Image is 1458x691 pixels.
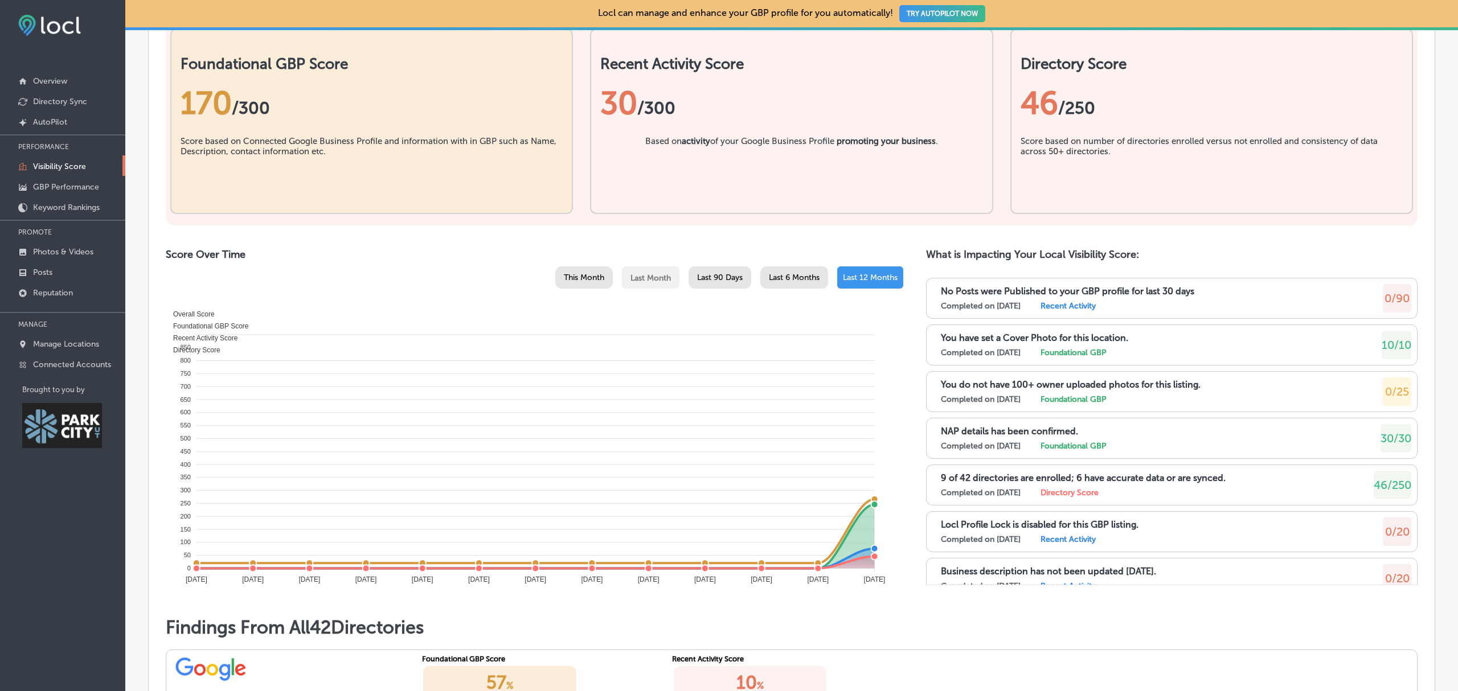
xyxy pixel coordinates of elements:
[165,346,220,354] span: Directory Score
[672,655,898,663] div: Recent Activity Score
[1381,431,1411,445] span: 30/30
[181,409,191,416] tspan: 600
[1385,291,1410,305] span: 0/90
[697,273,743,282] span: Last 90 Days
[181,538,191,545] tspan: 100
[1041,394,1106,404] label: Foundational GBP
[1021,55,1403,73] h2: Directory Score
[1041,488,1099,497] label: Directory Score
[181,500,191,507] tspan: 250
[175,655,247,682] img: google.png
[166,248,903,261] h2: Score Over Time
[33,162,86,171] p: Visibility Score
[682,136,710,146] b: activity
[600,84,982,122] div: 30
[33,360,111,369] p: Connected Accounts
[422,655,648,663] div: Foundational GBP Score
[1021,136,1403,193] div: Score based on number of directories enrolled versus not enrolled and consistency of data across ...
[564,273,604,282] span: This Month
[298,575,320,583] tspan: [DATE]
[1385,525,1410,538] span: 0/20
[165,310,215,318] span: Overall Score
[941,488,1021,497] label: Completed on [DATE]
[181,344,191,351] tspan: 850
[751,575,772,583] tspan: [DATE]
[864,575,886,583] tspan: [DATE]
[941,348,1021,357] label: Completed on [DATE]
[181,474,191,480] tspan: 350
[33,288,73,298] p: Reputation
[525,575,546,583] tspan: [DATE]
[22,403,102,448] img: Park City
[1041,301,1096,311] label: Recent Activity
[941,581,1021,591] label: Completed on [DATE]
[181,136,563,193] div: Score based on Connected Google Business Profile and information with in GBP such as Name, Descri...
[694,575,716,583] tspan: [DATE]
[412,575,433,583] tspan: [DATE]
[181,422,191,429] tspan: 550
[33,247,93,257] p: Photos & Videos
[637,98,675,118] span: /300
[165,322,249,330] span: Foundational GBP Score
[581,575,603,583] tspan: [DATE]
[1041,441,1106,451] label: Foundational GBP
[899,5,985,22] button: TRY AUTOPILOT NOW
[941,286,1194,297] p: No Posts were Published to your GBP profile for last 30 days
[769,273,820,282] span: Last 6 Months
[468,575,490,583] tspan: [DATE]
[1041,348,1106,357] label: Foundational GBP
[166,616,1418,638] h1: Findings From All 42 Directories
[638,575,660,583] tspan: [DATE]
[181,513,191,520] tspan: 200
[33,339,99,349] p: Manage Locations
[941,472,1226,483] p: 9 of 42 directories are enrolled; 6 have accurate data or are synced.
[807,575,829,583] tspan: [DATE]
[941,301,1021,311] label: Completed on [DATE]
[941,379,1201,390] p: You do not have 100+ owner uploaded photos for this listing.
[181,84,563,122] div: 170
[926,248,1418,261] h2: What is Impacting Your Local Visibility Score:
[1041,581,1096,591] label: Recent Activity
[941,426,1078,437] p: NAP details has been confirmed.
[630,273,671,283] span: Last Month
[181,55,563,73] h2: Foundational GBP Score
[18,15,81,36] img: fda3e92497d09a02dc62c9cd864e3231.png
[33,182,99,192] p: GBP Performance
[33,76,67,86] p: Overview
[941,519,1138,530] p: Locl Profile Lock is disabled for this GBP listing.
[181,526,191,533] tspan: 150
[232,98,270,118] span: / 300
[941,394,1021,404] label: Completed on [DATE]
[181,487,191,493] tspan: 300
[187,565,191,571] tspan: 0
[600,55,982,73] h2: Recent Activity Score
[1021,84,1403,122] div: 46
[1058,98,1095,118] span: /250
[181,435,191,442] tspan: 500
[1041,534,1096,544] label: Recent Activity
[1382,338,1411,352] span: 10/10
[242,575,264,583] tspan: [DATE]
[1385,571,1410,585] span: 0/20
[1374,478,1411,492] span: 46/250
[1385,385,1409,398] span: 0/25
[757,680,764,691] span: %
[33,117,67,127] p: AutoPilot
[33,268,52,277] p: Posts
[941,441,1021,451] label: Completed on [DATE]
[33,203,100,212] p: Keyword Rankings
[186,575,207,583] tspan: [DATE]
[843,273,898,282] span: Last 12 Months
[181,383,191,390] tspan: 700
[355,575,377,583] tspan: [DATE]
[837,136,936,146] b: promoting your business
[181,357,191,364] tspan: 800
[181,448,191,455] tspan: 450
[181,461,191,468] tspan: 400
[941,566,1156,577] p: Business description has not been updated [DATE].
[22,385,125,394] p: Brought to you by
[941,534,1021,544] label: Completed on [DATE]
[506,680,513,691] span: %
[645,136,938,193] div: Based on of your Google Business Profile .
[184,552,191,558] tspan: 50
